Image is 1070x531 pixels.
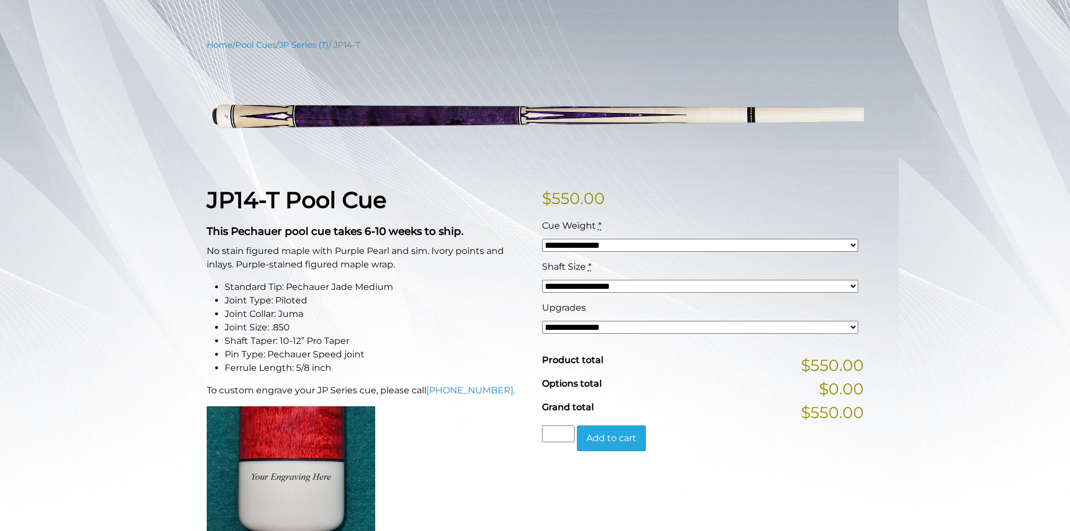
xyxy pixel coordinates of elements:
[542,261,586,272] span: Shaft Size
[225,334,529,348] li: Shaft Taper: 10-12” Pro Taper
[225,348,529,361] li: Pin Type: Pechauer Speed joint
[207,244,529,271] p: No stain figured maple with Purple Pearl and sim. Ivory points and inlays. Purple-stained figured...
[207,384,529,397] p: To custom engrave your JP Series cue, please call
[801,401,864,424] span: $550.00
[542,189,552,208] span: $
[207,186,386,214] strong: JP14-T Pool Cue
[207,40,233,50] a: Home
[207,225,463,238] strong: This Pechauer pool cue takes 6-10 weeks to ship.
[426,385,515,396] a: [PHONE_NUMBER].
[542,425,575,442] input: Product quantity
[542,402,594,412] span: Grand total
[225,361,529,375] li: Ferrule Length: 5/8 inch
[225,321,529,334] li: Joint Size: .850
[577,425,646,451] button: Add to cart
[542,378,602,389] span: Options total
[207,39,864,51] nav: Breadcrumb
[279,40,329,50] a: JP Series (T)
[225,280,529,294] li: Standard Tip: Pechauer Jade Medium
[235,40,276,50] a: Pool Cues
[542,220,596,231] span: Cue Weight
[542,355,603,365] span: Product total
[207,60,864,169] img: jp14-T.png
[588,261,591,272] abbr: required
[598,220,602,231] abbr: required
[542,189,605,208] bdi: 550.00
[542,302,586,313] span: Upgrades
[801,353,864,377] span: $550.00
[225,294,529,307] li: Joint Type: Piloted
[225,307,529,321] li: Joint Collar: Juma
[819,377,864,401] span: $0.00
